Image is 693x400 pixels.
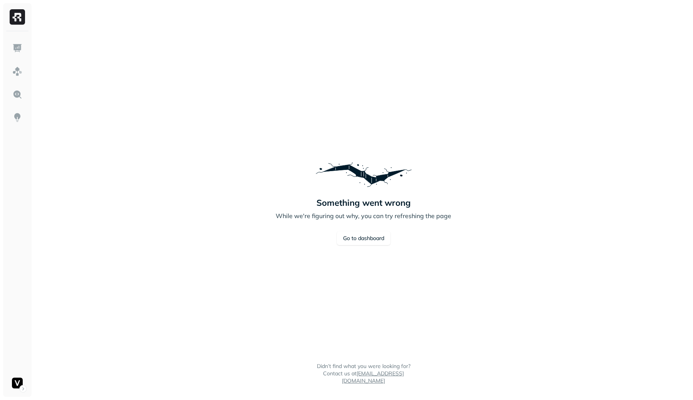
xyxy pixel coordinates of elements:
[313,155,413,193] img: Error
[12,378,23,388] img: Voodoo
[276,211,451,220] p: While we're figuring out why, you can try refreshing the page
[316,197,411,208] p: Something went wrong
[315,363,412,385] p: Didn’t find what you were looking for? Contact us at
[12,66,22,76] img: Assets
[12,89,22,99] img: Query Explorer
[337,231,390,245] a: Go to dashboard
[10,9,25,25] img: Ryft
[12,113,22,123] img: Insights
[12,43,22,53] img: Dashboard
[342,370,404,384] a: [EMAIL_ADDRESS][DOMAIN_NAME]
